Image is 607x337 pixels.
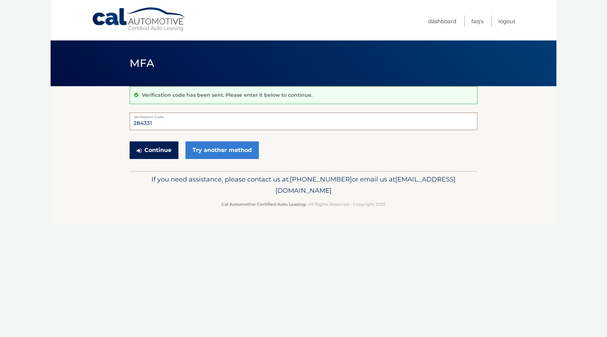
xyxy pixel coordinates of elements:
strong: Cal Automotive Certified Auto Leasing [221,202,306,207]
p: If you need assistance, please contact us at: or email us at [134,174,473,196]
a: Logout [498,15,515,27]
label: Verification Code [130,113,477,118]
input: Verification Code [130,113,477,130]
span: [EMAIL_ADDRESS][DOMAIN_NAME] [275,175,456,195]
a: Try another method [185,141,259,159]
a: Dashboard [428,15,456,27]
button: Continue [130,141,178,159]
p: Verification code has been sent. Please enter it below to continue. [142,92,312,98]
span: MFA [130,57,154,70]
p: - All Rights Reserved - Copyright 2025 [134,201,473,208]
span: [PHONE_NUMBER] [290,175,352,183]
a: FAQ's [471,15,483,27]
a: Cal Automotive [92,7,187,32]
